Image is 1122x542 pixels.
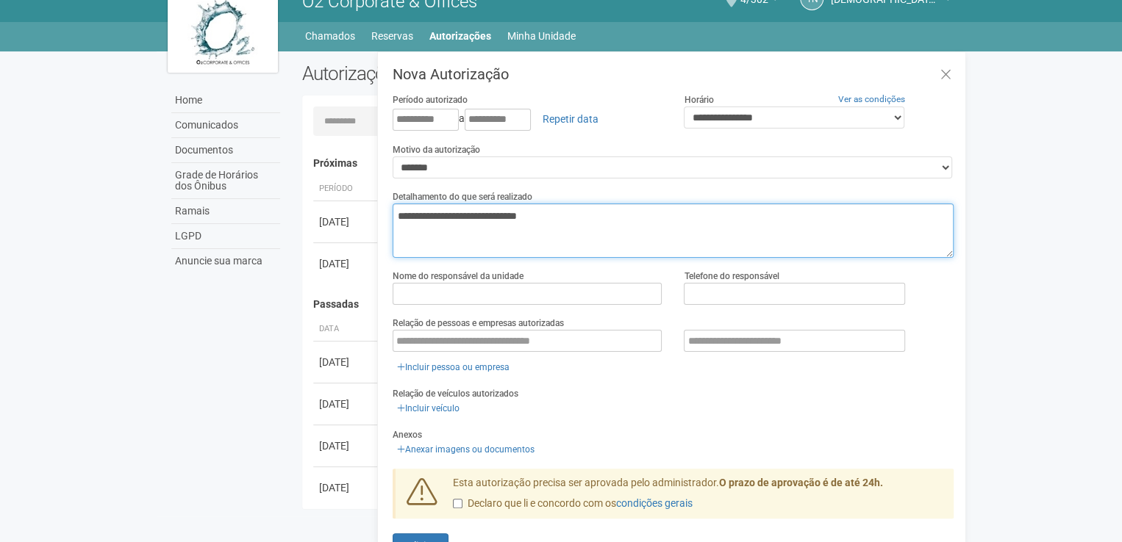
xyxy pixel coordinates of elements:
div: [DATE] [319,256,374,271]
h2: Autorizações [302,62,617,84]
a: Incluir veículo [393,400,464,416]
a: Anuncie sua marca [171,249,280,273]
div: a [393,106,662,131]
div: [DATE] [319,214,374,229]
a: Home [171,88,280,113]
label: Relação de pessoas e empresas autorizadas [393,317,564,330]
div: Esta autorização precisa ser aprovada pelo administrador. [442,476,954,518]
div: [DATE] [319,397,374,411]
label: Declaro que li e concordo com os [453,496,693,511]
a: Chamados [305,26,355,46]
label: Detalhamento do que será realizado [393,190,532,203]
a: Ramais [171,199,280,224]
a: Repetir data [533,106,608,131]
a: condições gerais [616,497,693,509]
a: Incluir pessoa ou empresa [393,359,514,375]
th: Data [313,317,379,342]
input: Declaro que li e concordo com oscondições gerais [453,499,462,508]
div: [DATE] [319,480,374,495]
label: Período autorizado [393,93,468,106]
a: Anexar imagens ou documentos [393,441,539,458]
label: Anexos [393,428,422,441]
h4: Próximas [313,158,943,169]
a: Comunicados [171,113,280,138]
strong: O prazo de aprovação é de até 24h. [719,477,883,488]
h3: Nova Autorização [393,67,954,82]
div: [DATE] [319,355,374,369]
label: Motivo da autorização [393,143,480,156]
th: Período [313,177,379,201]
label: Horário [684,93,713,106]
div: [DATE] [319,438,374,453]
a: Minha Unidade [507,26,576,46]
label: Nome do responsável da unidade [393,270,524,283]
label: Telefone do responsável [684,270,779,283]
a: Documentos [171,138,280,163]
a: Reservas [371,26,413,46]
a: Autorizações [429,26,491,46]
a: Grade de Horários dos Ônibus [171,163,280,199]
h4: Passadas [313,299,943,310]
a: Ver as condições [838,94,905,104]
a: LGPD [171,224,280,249]
label: Relação de veículos autorizados [393,387,518,400]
